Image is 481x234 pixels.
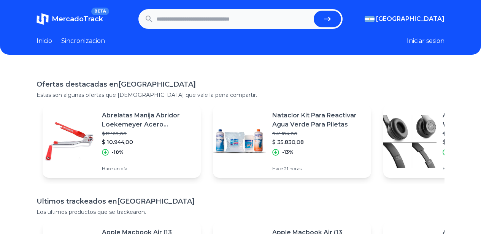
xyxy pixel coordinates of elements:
[272,166,365,172] p: Hace 21 horas
[112,149,124,155] p: -10%
[37,91,444,99] p: Estas son algunas ofertas que [DEMOGRAPHIC_DATA] que vale la pena compartir.
[102,131,195,137] p: $ 12.160,00
[272,138,365,146] p: $ 35.830,08
[376,14,444,24] span: [GEOGRAPHIC_DATA]
[61,36,105,46] a: Sincronizacion
[37,36,52,46] a: Inicio
[37,79,444,90] h1: Ofertas destacadas en [GEOGRAPHIC_DATA]
[91,8,109,15] span: BETA
[365,16,375,22] img: Argentina
[37,13,49,25] img: MercadoTrack
[37,13,103,25] a: MercadoTrackBETA
[102,138,195,146] p: $ 10.944,00
[365,14,444,24] button: [GEOGRAPHIC_DATA]
[383,115,437,168] img: Featured image
[407,36,444,46] button: Iniciar sesion
[43,115,96,168] img: Featured image
[272,111,365,129] p: Nataclor Kit Para Reactivar Agua Verde Para Piletas
[272,131,365,137] p: $ 41.184,00
[213,115,266,168] img: Featured image
[282,149,294,155] p: -13%
[213,105,371,178] a: Featured imageNataclor Kit Para Reactivar Agua Verde Para Piletas$ 41.184,00$ 35.830,08-13%Hace 2...
[102,111,195,129] p: Abrelatas Manija Abridor Loekemeyer Acero Inoxidable Cocina
[52,15,103,23] span: MercadoTrack
[37,196,444,207] h1: Ultimos trackeados en [GEOGRAPHIC_DATA]
[102,166,195,172] p: Hace un día
[37,208,444,216] p: Los ultimos productos que se trackearon.
[43,105,201,178] a: Featured imageAbrelatas Manija Abridor Loekemeyer Acero Inoxidable Cocina$ 12.160,00$ 10.944,00-1...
